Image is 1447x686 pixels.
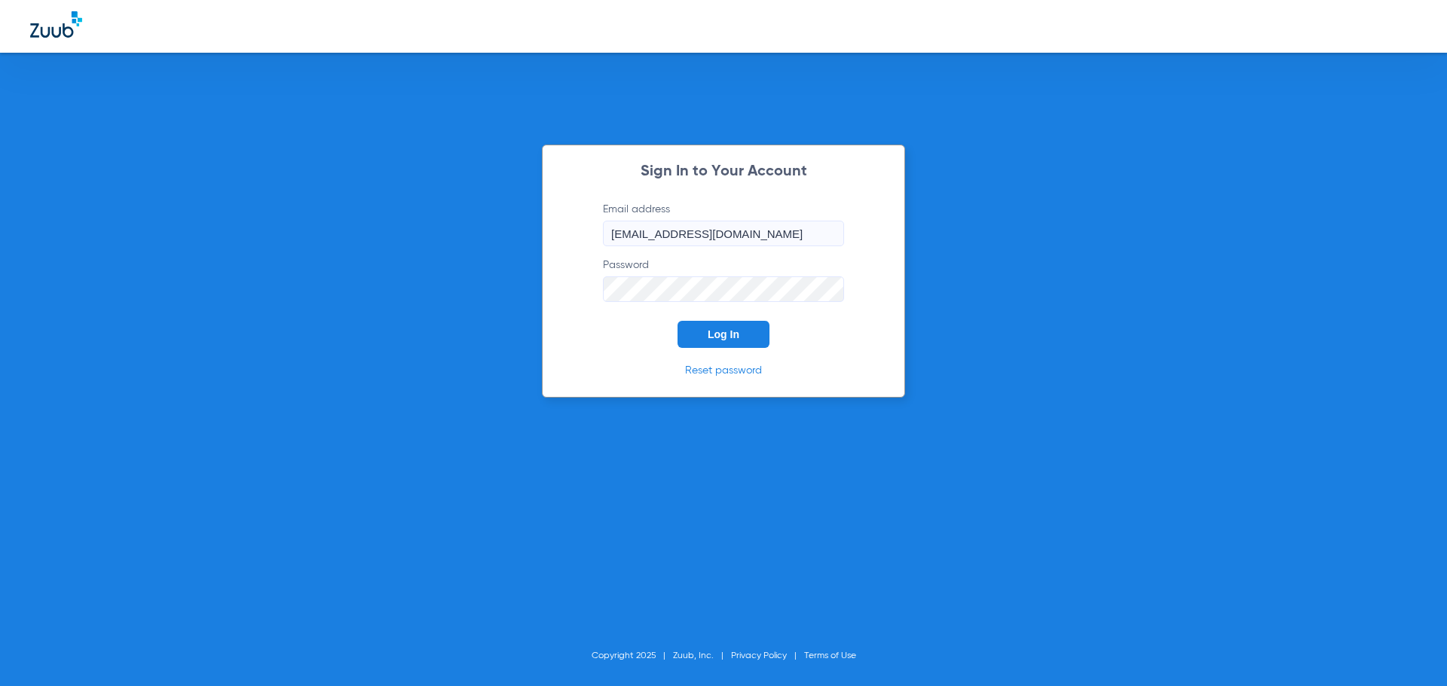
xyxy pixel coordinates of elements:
[30,11,82,38] img: Zuub Logo
[603,276,844,302] input: Password
[580,164,867,179] h2: Sign In to Your Account
[804,651,856,660] a: Terms of Use
[603,258,844,302] label: Password
[603,202,844,246] label: Email address
[678,321,769,348] button: Log In
[1372,614,1447,686] iframe: Chat Widget
[731,651,787,660] a: Privacy Policy
[592,648,673,663] li: Copyright 2025
[708,328,739,340] span: Log In
[603,221,844,246] input: Email address
[673,648,731,663] li: Zuub, Inc.
[685,365,762,376] a: Reset password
